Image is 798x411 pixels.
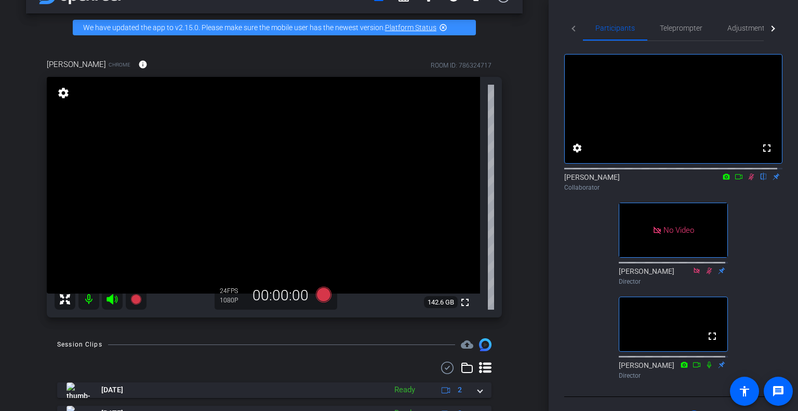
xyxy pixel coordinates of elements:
div: Director [619,277,728,286]
span: [PERSON_NAME] [47,59,106,70]
mat-icon: settings [56,87,71,99]
div: 1080P [220,296,246,304]
span: Chrome [109,61,130,69]
span: Teleprompter [660,24,702,32]
mat-icon: info [138,60,148,69]
span: No Video [663,226,694,235]
img: Session clips [479,338,491,351]
span: Destinations for your clips [461,338,473,351]
div: 00:00:00 [246,287,315,304]
div: ROOM ID: 786324717 [431,61,491,70]
mat-icon: flip [757,171,770,181]
mat-icon: cloud_upload [461,338,473,351]
div: Ready [389,384,420,396]
span: Adjustments [727,24,768,32]
mat-expansion-panel-header: thumb-nail[DATE]Ready2 [57,382,491,398]
span: 2 [458,385,462,395]
mat-icon: message [772,385,784,397]
img: thumb-nail [66,382,90,398]
span: 142.6 GB [424,296,458,309]
mat-icon: settings [571,142,583,154]
div: [PERSON_NAME] [619,266,728,286]
div: Collaborator [564,183,782,192]
mat-icon: highlight_off [439,23,447,32]
a: Platform Status [385,23,436,32]
span: Participants [595,24,635,32]
span: [DATE] [101,385,123,395]
mat-icon: fullscreen [459,296,471,309]
mat-icon: fullscreen [761,142,773,154]
div: 24 [220,287,246,295]
div: [PERSON_NAME] [564,172,782,192]
div: [PERSON_NAME] [619,360,728,380]
mat-icon: fullscreen [706,330,719,342]
mat-icon: accessibility [738,385,751,397]
div: We have updated the app to v2.15.0. Please make sure the mobile user has the newest version. [73,20,476,35]
span: FPS [227,287,238,295]
div: Session Clips [57,339,102,350]
div: Director [619,371,728,380]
